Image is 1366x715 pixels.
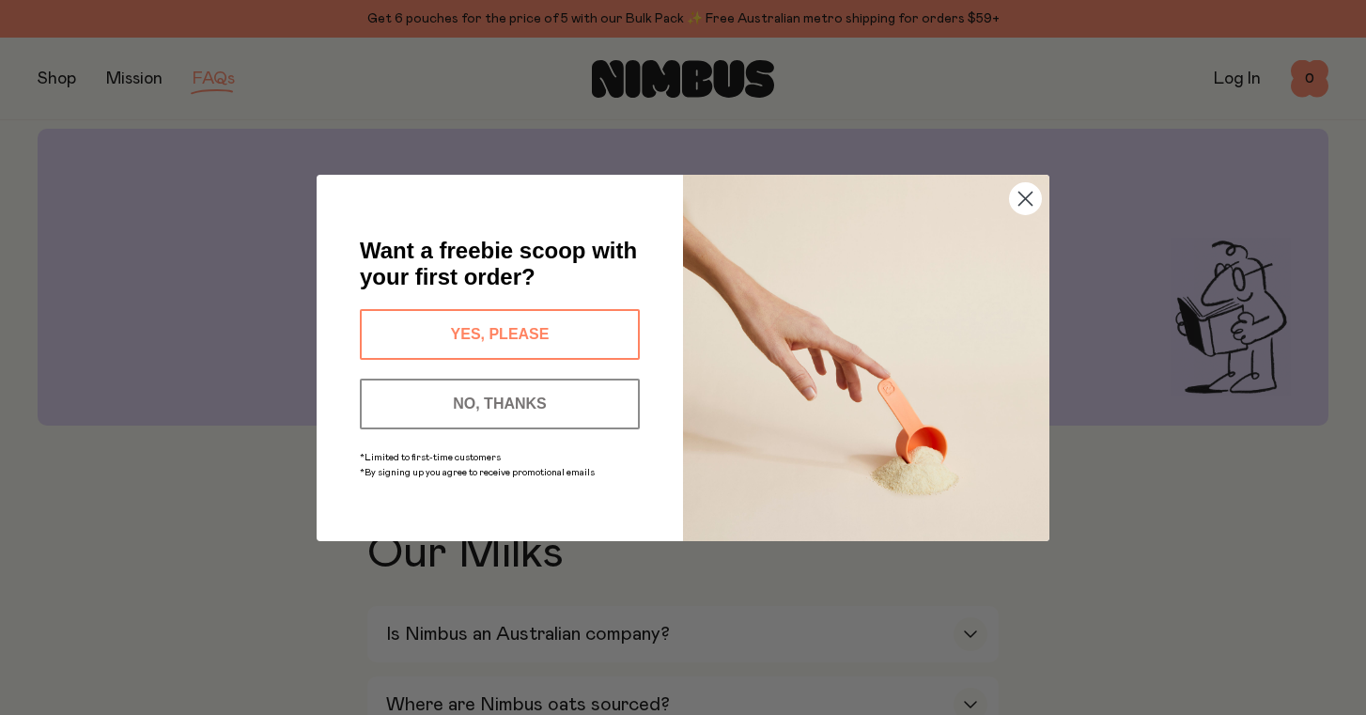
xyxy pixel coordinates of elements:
[683,175,1049,541] img: c0d45117-8e62-4a02-9742-374a5db49d45.jpeg
[360,238,637,289] span: Want a freebie scoop with your first order?
[1009,182,1042,215] button: Close dialog
[360,453,501,462] span: *Limited to first-time customers
[360,379,640,429] button: NO, THANKS
[360,309,640,360] button: YES, PLEASE
[360,468,595,477] span: *By signing up you agree to receive promotional emails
